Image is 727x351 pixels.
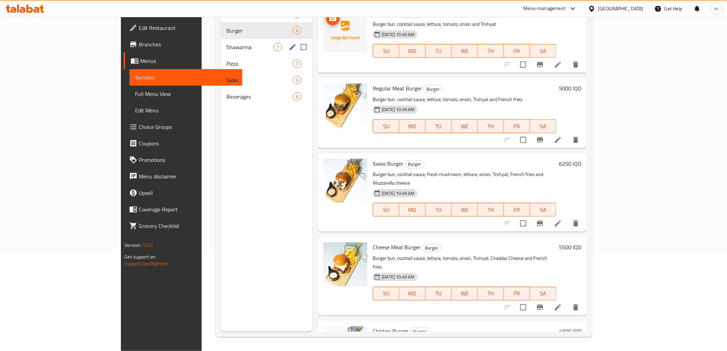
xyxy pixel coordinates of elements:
button: TH [478,287,504,300]
span: Swiss Burger [373,158,403,169]
a: Menu disclaimer [124,168,242,185]
span: MO [402,46,423,56]
p: Burger bun, cocktail sauce, lettuce, tomato, onion, Trshyat, Cheddar Cheese and French fries [373,254,556,271]
button: SU [373,119,399,133]
button: SA [530,287,556,300]
span: Grocery Checklist [139,222,237,230]
nav: Menu sections [221,3,312,108]
button: Branch-specific-item [532,299,548,316]
span: [DATE] 10:49 AM [379,31,417,38]
button: TU [426,119,452,133]
span: Menu disclaimer [139,172,237,180]
span: FR [507,121,527,131]
span: Burger [226,26,293,35]
button: delete [568,132,584,148]
a: Edit menu item [554,61,562,69]
div: Burger [405,160,424,168]
span: FR [507,46,527,56]
button: SU [373,287,399,300]
span: TU [428,288,449,298]
img: Swiss Burger [323,159,367,203]
img: Plain Burger [323,9,367,53]
div: items [273,43,282,51]
button: FR [504,119,530,133]
span: Promotions [139,156,237,164]
span: Edit Menu [135,106,237,114]
span: Sides [226,76,293,84]
span: WE [455,46,475,56]
span: SU [376,46,396,56]
span: Select to update [516,57,530,72]
a: Coverage Report [124,201,242,218]
span: Select to update [516,133,530,147]
p: Burger bun, cocktail sauce, lettuce, tomato, onion and Trshyat [373,20,556,29]
span: FR [507,288,527,298]
div: Sides3 [221,72,312,88]
span: Select to update [516,300,530,315]
span: TH [481,205,501,215]
img: Regular Meat Burger [323,84,367,128]
span: WE [455,121,475,131]
h6: 4000 IQD [559,9,581,18]
div: Pizza7 [221,55,312,72]
a: Sections [130,69,242,86]
span: Pizza [226,59,293,68]
div: Burger6 [221,22,312,39]
span: Sections [135,73,237,81]
a: Support.OpsPlatform [124,259,168,268]
span: Full Menu View [135,90,237,98]
a: Choice Groups [124,119,242,135]
span: SA [533,288,553,298]
button: TU [426,287,452,300]
button: WE [452,287,478,300]
a: Edit menu item [554,303,562,311]
span: SA [533,121,553,131]
a: Coupons [124,135,242,152]
button: Branch-specific-item [532,132,548,148]
span: Menus [140,57,237,65]
a: Edit menu item [554,219,562,228]
button: SA [530,119,556,133]
span: 6 [293,28,301,34]
span: Coupons [139,139,237,147]
a: Upsell [124,185,242,201]
span: Burger [422,244,441,252]
button: WE [452,44,478,58]
span: Branches [139,40,237,48]
div: Menu-management [524,4,566,13]
button: MO [399,44,425,58]
span: WE [455,205,475,215]
button: SA [530,44,556,58]
button: WE [452,203,478,217]
img: Cheese Meat Burger [323,242,367,286]
button: delete [568,215,584,232]
div: Beverages6 [221,88,312,105]
p: Burger bun, cocktail sauce, lettuce, tomato, onion, Trshyat and French fries [373,95,556,104]
button: Branch-specific-item [532,56,548,73]
span: [DATE] 10:49 AM [379,106,417,113]
span: [DATE] 10:49 AM [379,190,417,197]
span: MO [402,205,423,215]
button: TU [426,203,452,217]
button: TU [426,44,452,58]
div: [GEOGRAPHIC_DATA] [598,5,644,12]
h6: 5500 IQD [559,242,581,252]
a: Menus [124,53,242,69]
span: MO [402,288,423,298]
span: SA [533,205,553,215]
span: 3 [293,77,301,84]
span: SU [376,205,396,215]
p: Burger bun, cocktail sauce, fresh mushroom, lettuce, onion, Trshyat, French fries and Mozzarella ... [373,170,556,187]
span: m [715,5,719,12]
button: WE [452,119,478,133]
button: upload picture [326,11,340,25]
span: [DATE] 10:49 AM [379,274,417,280]
button: MO [399,203,425,217]
span: TU [428,205,449,215]
span: SU [376,121,396,131]
button: SA [530,203,556,217]
span: 7 [293,61,301,67]
span: TH [481,46,501,56]
span: MO [402,121,423,131]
